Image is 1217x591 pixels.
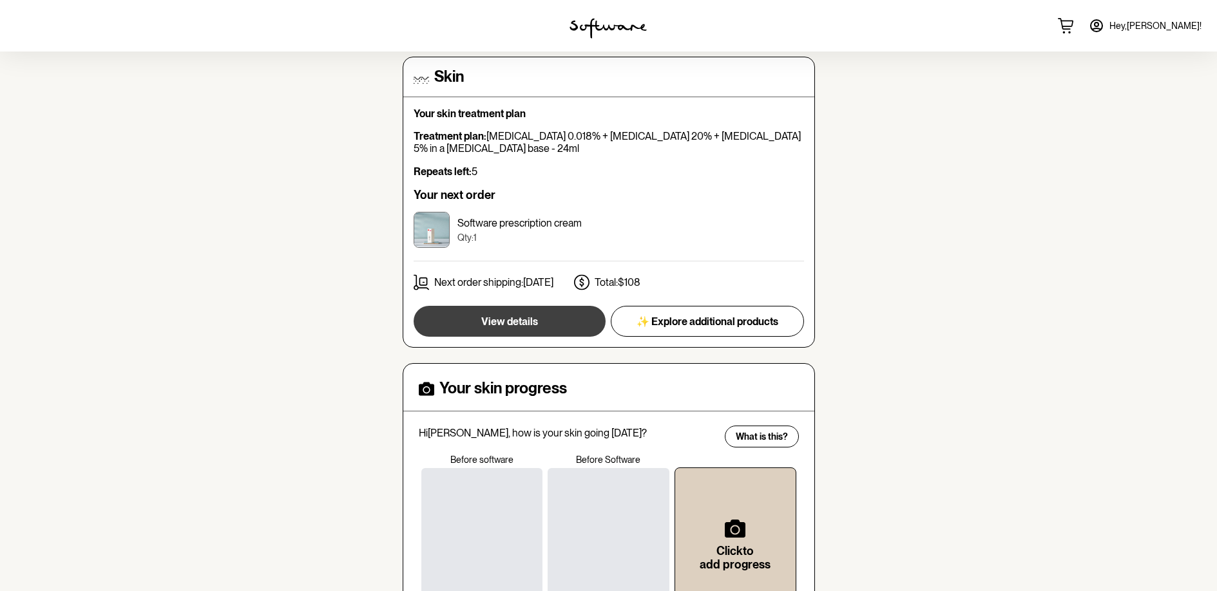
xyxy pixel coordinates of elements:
[439,379,567,398] h4: Your skin progress
[457,217,582,229] p: Software prescription cream
[419,455,546,465] p: Before software
[414,212,450,248] img: cktujw8de00003e5xr50tsoyf.jpg
[414,108,804,120] p: Your skin treatment plan
[419,427,716,439] p: Hi [PERSON_NAME] , how is your skin going [DATE]?
[696,544,775,572] h6: Click to add progress
[481,315,538,328] span: View details
[1081,10,1209,41] a: Hey,[PERSON_NAME]!
[736,431,788,442] span: What is this?
[434,68,464,86] h4: Skin
[611,306,804,337] button: ✨ Explore additional products
[595,276,640,288] p: Total: $108
[570,18,647,39] img: software logo
[1109,21,1202,32] span: Hey, [PERSON_NAME] !
[414,188,804,202] h6: Your next order
[545,455,672,465] p: Before Software
[457,232,582,243] p: Qty: 1
[434,276,553,288] p: Next order shipping: [DATE]
[725,426,799,447] button: What is this?
[414,130,804,155] p: [MEDICAL_DATA] 0.018% + [MEDICAL_DATA] 20% + [MEDICAL_DATA] 5% in a [MEDICAL_DATA] base - 24ml
[414,165,472,178] strong: Repeats left:
[414,306,606,337] button: View details
[414,165,804,178] p: 5
[637,315,778,328] span: ✨ Explore additional products
[414,130,486,142] strong: Treatment plan:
